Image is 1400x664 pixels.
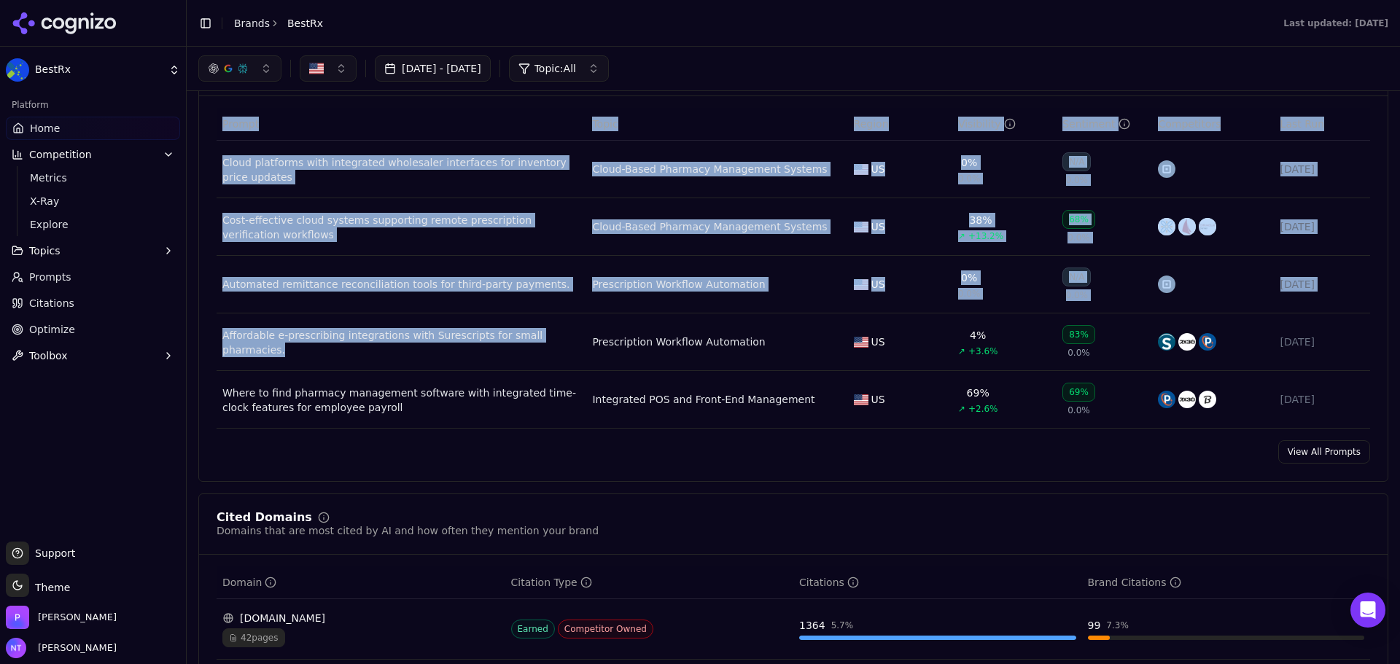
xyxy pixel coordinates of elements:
[1178,333,1196,351] img: rx30
[1280,392,1364,407] div: [DATE]
[968,403,998,415] span: +2.6%
[586,108,847,141] th: Topic
[854,164,868,175] img: US flag
[592,392,814,407] a: Integrated POS and Front-End Management
[871,277,885,292] span: US
[793,566,1082,599] th: totalCitationCount
[30,171,157,185] span: Metrics
[1082,566,1371,599] th: brandCitationCount
[234,17,270,29] a: Brands
[592,162,827,176] a: Cloud-Based Pharmacy Management Systems
[6,82,89,94] a: Enable Validation
[1199,391,1216,408] img: qs/1
[222,155,580,184] a: Cloud platforms with integrated wholesaler interfaces for inventory price updates
[6,82,89,94] abbr: Enabling validation will send analytics events to the Bazaarvoice validation service. If an event...
[871,392,885,407] span: US
[234,16,323,31] nav: breadcrumb
[30,121,60,136] span: Home
[1158,117,1221,131] span: Competitors
[511,620,555,638] span: Earned
[1066,174,1089,186] span: 0.0%
[6,143,180,166] button: Competition
[1062,117,1129,131] div: Sentiment
[854,337,868,348] img: US flag
[1062,383,1095,402] div: 69%
[222,386,580,415] a: Where to find pharmacy management software with integrated time-clock features for employee payroll
[6,265,180,289] a: Prompts
[854,394,868,405] img: US flag
[848,108,952,141] th: Region
[1278,440,1370,464] a: View All Prompts
[38,611,117,624] span: Perrill
[217,108,586,141] th: Prompt
[958,230,965,242] span: ↗
[1088,575,1181,590] div: Brand Citations
[1067,347,1090,359] span: 0.0%
[29,270,71,284] span: Prompts
[1088,618,1101,633] div: 99
[958,345,965,357] span: ↗
[592,335,765,349] div: Prescription Workflow Automation
[30,194,157,208] span: X-Ray
[511,575,592,590] div: Citation Type
[969,213,992,227] div: 38%
[222,328,580,357] a: Affordable e-prescribing integrations with Surescripts for small pharmacies.
[217,523,599,538] div: Domains that are most cited by AI and how often they mention your brand
[1178,218,1196,235] img: redsail technologies
[222,213,580,242] a: Cost-effective cloud systems supporting remote prescription verification workflows
[970,328,986,343] div: 4%
[1199,333,1216,351] img: pioneerrx
[29,582,70,593] span: Theme
[6,606,117,629] button: Open organization switcher
[1280,277,1364,292] div: [DATE]
[1280,219,1364,234] div: [DATE]
[961,155,977,170] div: 0%
[24,168,163,188] a: Metrics
[6,93,180,117] div: Platform
[968,345,998,357] span: +3.6%
[222,611,499,625] div: [DOMAIN_NAME]
[222,117,259,131] span: Prompt
[1280,335,1364,349] div: [DATE]
[6,239,180,262] button: Topics
[1283,17,1388,29] div: Last updated: [DATE]
[24,214,163,235] a: Explore
[6,35,213,58] h5: Bazaarvoice Analytics content is not detected on this page.
[375,55,491,82] button: [DATE] - [DATE]
[6,58,29,82] img: BestRx
[1057,108,1152,141] th: sentiment
[29,322,75,337] span: Optimize
[854,117,889,131] span: Region
[958,173,981,184] span: 0.0%
[6,344,180,367] button: Toolbox
[1275,108,1370,141] th: Last Run
[799,575,859,590] div: Citations
[6,638,117,658] button: Open user button
[29,348,68,363] span: Toolbox
[592,277,765,292] a: Prescription Workflow Automation
[592,219,827,234] a: Cloud-Based Pharmacy Management Systems
[961,270,977,285] div: 0%
[309,61,324,76] img: US
[1152,108,1274,141] th: Competitors
[29,147,92,162] span: Competition
[854,222,868,233] img: US flag
[6,117,180,140] a: Home
[854,279,868,290] img: US flag
[967,386,989,400] div: 69%
[222,277,580,292] a: Automated remittance reconciliation tools for third-party payments.
[1178,391,1196,408] img: rx30
[222,628,285,647] span: 42 pages
[1062,210,1095,229] div: 68%
[217,566,505,599] th: domain
[217,512,312,523] div: Cited Domains
[871,219,885,234] span: US
[871,162,885,176] span: US
[6,638,26,658] img: Nate Tower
